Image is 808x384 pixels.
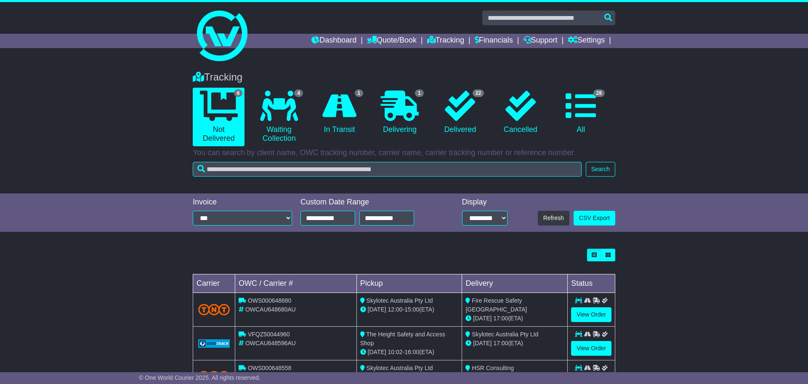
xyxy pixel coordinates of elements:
span: 4 [294,89,303,97]
div: - (ETA) [360,348,459,357]
span: 28 [593,89,605,97]
div: Invoice [193,198,292,207]
a: 1 In Transit [314,88,365,137]
a: View Order [571,341,611,356]
a: CSV Export [574,211,615,226]
span: © One World Courier 2025. All rights reserved. [139,374,260,381]
span: 15:00 [404,306,419,313]
span: [DATE] [473,315,492,322]
img: TNT_Domestic.png [198,304,230,315]
a: Settings [568,34,605,48]
span: 22 [473,89,484,97]
span: Fire Rescue Safety [GEOGRAPHIC_DATA] [465,297,527,313]
span: OWS000648558 [248,365,292,371]
td: Delivery [462,274,568,293]
div: - (ETA) [360,305,459,314]
span: The Height Safety and Access Shop [360,331,445,346]
span: OWS000648680 [248,297,292,304]
span: VFQZ50044960 [248,331,290,338]
a: Support [524,34,558,48]
img: GetCarrierServiceLogo [198,339,230,348]
span: 1 [355,89,364,97]
div: (ETA) [465,339,564,348]
td: Status [568,274,615,293]
span: [DATE] [368,349,386,355]
a: Dashboard [311,34,356,48]
td: Pickup [356,274,462,293]
button: Search [586,162,615,177]
a: Tracking [427,34,464,48]
a: 4 Waiting Collection [253,88,305,146]
span: 1 [415,89,424,97]
div: Custom Date Range [300,198,436,207]
span: 17:00 [493,315,508,322]
span: [DATE] [473,340,492,346]
p: You can search by client name, OWC tracking number, carrier name, carrier tracking number or refe... [193,148,615,158]
a: Financials [475,34,513,48]
a: Quote/Book [367,34,417,48]
span: [DATE] [368,306,386,313]
span: 16:00 [404,349,419,355]
div: Tracking [189,71,619,83]
span: Skylotec Australia Pty Ltd [367,365,433,371]
span: 17:00 [493,340,508,346]
span: OWCAU648680AU [245,306,296,313]
a: View Order [571,307,611,322]
a: 6 Not Delivered [193,88,245,146]
div: (ETA) [465,314,564,323]
td: OWC / Carrier # [235,274,357,293]
button: Refresh [538,211,569,226]
a: 1 Delivering [374,88,425,137]
span: Skylotec Australia Pty Ltd [472,331,538,338]
span: 12:00 [388,306,403,313]
a: Cancelled [494,88,546,137]
span: Skylotec Australia Pty Ltd [367,297,433,304]
span: 10:02 [388,349,403,355]
span: HSR Consulting [472,365,514,371]
div: Display [462,198,508,207]
span: OWCAU648596AU [245,340,296,346]
a: 28 All [555,88,607,137]
td: Carrier [193,274,235,293]
span: 6 [234,89,243,97]
a: 22 Delivered [434,88,486,137]
img: TNT_Domestic.png [198,371,230,382]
